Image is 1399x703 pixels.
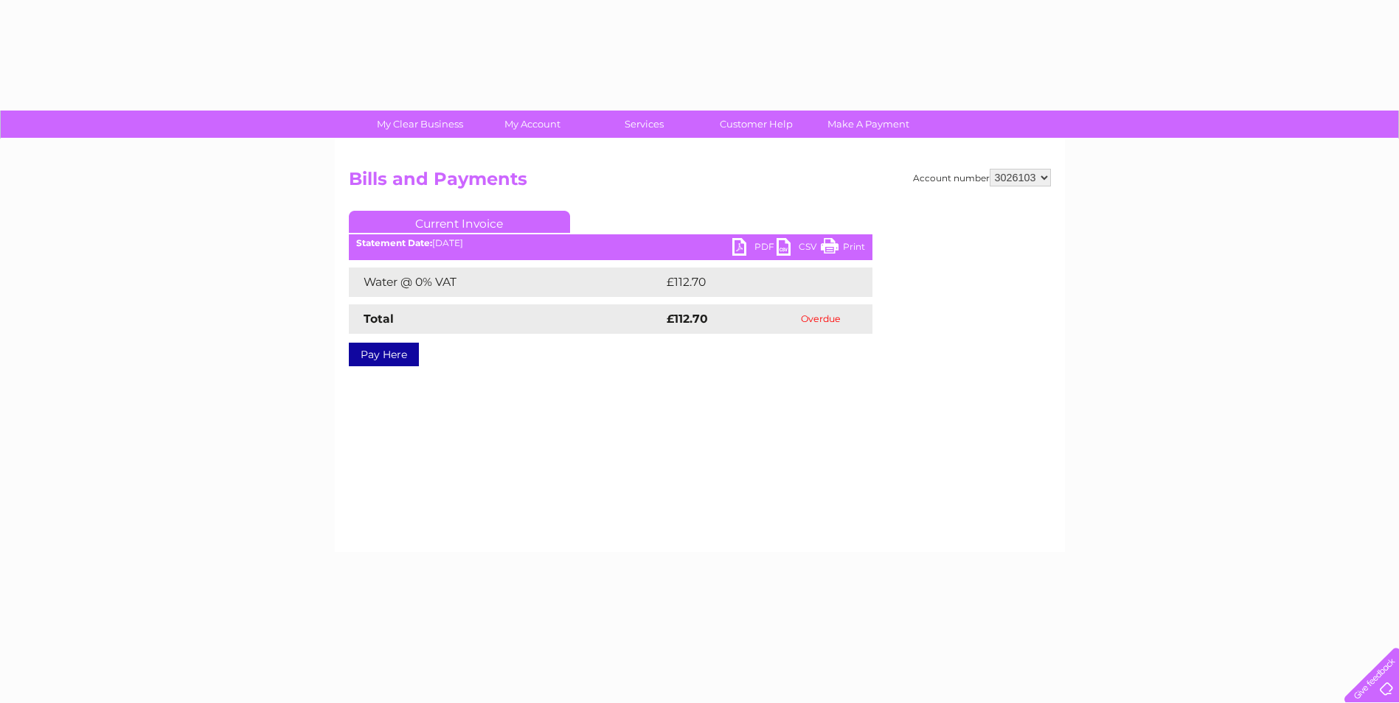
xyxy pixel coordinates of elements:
a: My Clear Business [359,111,481,138]
strong: Total [364,312,394,326]
b: Statement Date: [356,237,432,248]
a: Make A Payment [808,111,929,138]
a: My Account [471,111,593,138]
td: Water @ 0% VAT [349,267,663,297]
strong: £112.70 [667,312,708,326]
a: PDF [732,238,777,259]
div: Account number [913,169,1051,186]
a: Services [583,111,705,138]
h2: Bills and Payments [349,169,1051,197]
a: Pay Here [349,343,419,366]
a: CSV [777,238,821,259]
a: Customer Help [695,111,817,138]
td: £112.70 [663,267,844,297]
a: Current Invoice [349,211,570,233]
a: Print [821,238,865,259]
div: [DATE] [349,238,872,248]
td: Overdue [769,304,872,334]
